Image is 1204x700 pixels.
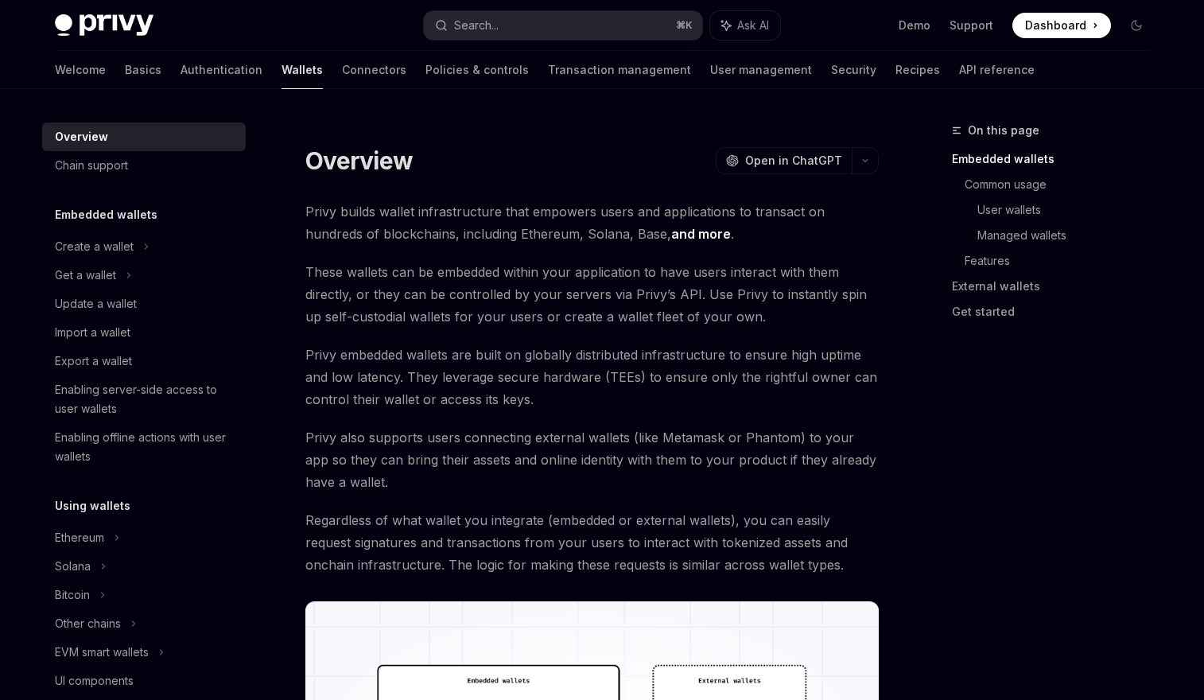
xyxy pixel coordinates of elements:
[305,261,879,328] span: These wallets can be embedded within your application to have users interact with them directly, ...
[952,146,1162,172] a: Embedded wallets
[55,51,106,89] a: Welcome
[181,51,262,89] a: Authentication
[282,51,323,89] a: Wallets
[55,380,236,418] div: Enabling server-side access to user wallets
[305,426,879,493] span: Privy also supports users connecting external wallets (like Metamask or Phantom) to your app so t...
[952,274,1162,299] a: External wallets
[55,643,149,662] div: EVM smart wallets
[305,146,413,175] h1: Overview
[42,423,246,471] a: Enabling offline actions with user wallets
[42,318,246,347] a: Import a wallet
[342,51,406,89] a: Connectors
[710,11,780,40] button: Ask AI
[676,19,693,32] span: ⌘ K
[55,127,108,146] div: Overview
[55,352,132,371] div: Export a wallet
[1124,13,1149,38] button: Toggle dark mode
[55,614,121,633] div: Other chains
[55,528,104,547] div: Ethereum
[125,51,161,89] a: Basics
[42,375,246,423] a: Enabling server-side access to user wallets
[745,153,842,169] span: Open in ChatGPT
[977,223,1162,248] a: Managed wallets
[965,172,1162,197] a: Common usage
[1012,13,1111,38] a: Dashboard
[42,122,246,151] a: Overview
[55,294,137,313] div: Update a wallet
[965,248,1162,274] a: Features
[55,496,130,515] h5: Using wallets
[305,344,879,410] span: Privy embedded wallets are built on globally distributed infrastructure to ensure high uptime and...
[55,266,116,285] div: Get a wallet
[425,51,529,89] a: Policies & controls
[977,197,1162,223] a: User wallets
[710,51,812,89] a: User management
[831,51,876,89] a: Security
[1025,17,1086,33] span: Dashboard
[899,17,930,33] a: Demo
[424,11,702,40] button: Search...⌘K
[952,299,1162,325] a: Get started
[454,16,499,35] div: Search...
[55,156,128,175] div: Chain support
[42,151,246,180] a: Chain support
[305,200,879,245] span: Privy builds wallet infrastructure that empowers users and applications to transact on hundreds o...
[716,147,852,174] button: Open in ChatGPT
[548,51,691,89] a: Transaction management
[55,671,134,690] div: UI components
[42,347,246,375] a: Export a wallet
[55,428,236,466] div: Enabling offline actions with user wallets
[737,17,769,33] span: Ask AI
[55,557,91,576] div: Solana
[959,51,1035,89] a: API reference
[895,51,940,89] a: Recipes
[42,667,246,695] a: UI components
[305,509,879,576] span: Regardless of what wallet you integrate (embedded or external wallets), you can easily request si...
[55,14,153,37] img: dark logo
[42,290,246,318] a: Update a wallet
[950,17,993,33] a: Support
[968,121,1039,140] span: On this page
[55,205,157,224] h5: Embedded wallets
[55,585,90,605] div: Bitcoin
[671,226,731,243] a: and more
[55,237,134,256] div: Create a wallet
[55,323,130,342] div: Import a wallet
